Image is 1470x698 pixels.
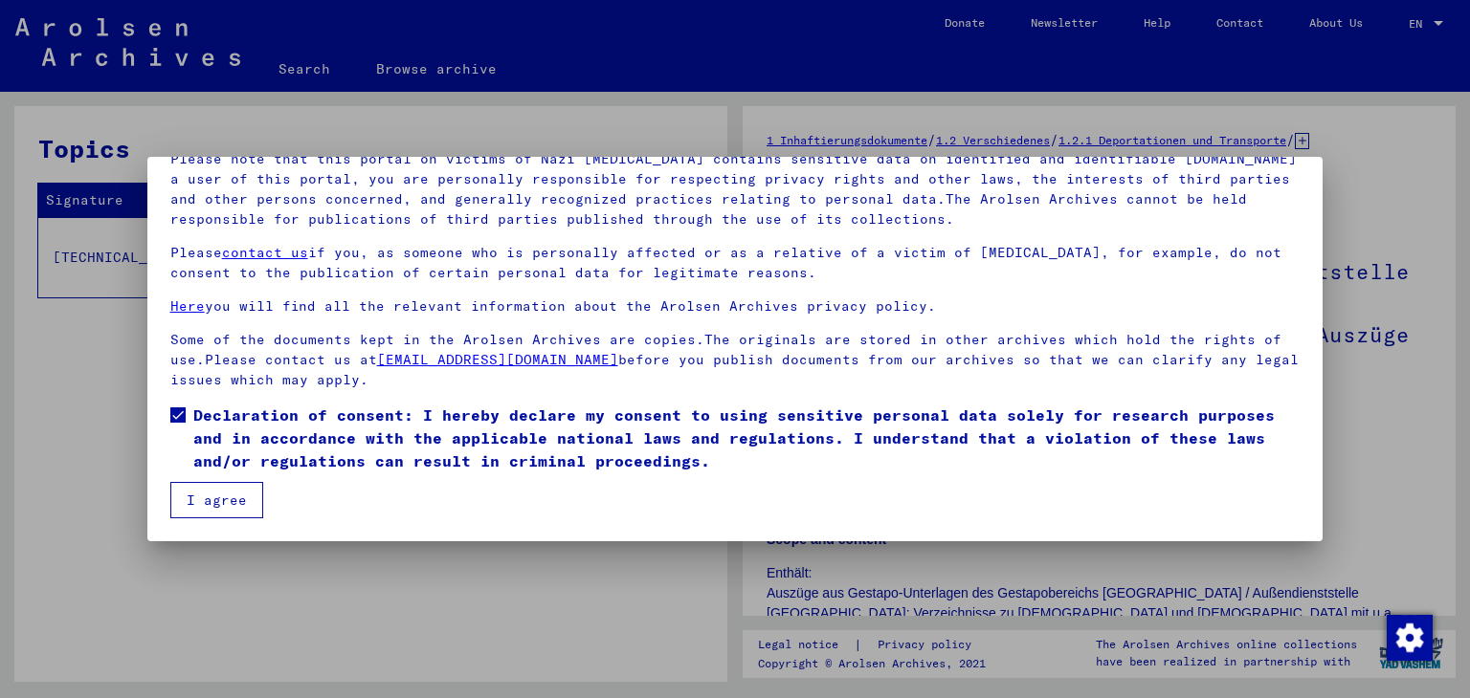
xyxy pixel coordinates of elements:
span: Declaration of consent: I hereby declare my consent to using sensitive personal data solely for r... [193,404,1301,472]
p: Some of the documents kept in the Arolsen Archives are copies.The originals are stored in other a... [170,330,1301,390]
p: you will find all the relevant information about the Arolsen Archives privacy policy. [170,296,1301,316]
button: I agree [170,482,263,518]
p: Please if you, as someone who is personally affected or as a relative of a victim of [MEDICAL_DAT... [170,243,1301,283]
a: Here [170,297,205,315]
p: Please note that this portal on victims of Nazi [MEDICAL_DATA] contains sensitive data on identif... [170,149,1301,229]
a: contact us [222,244,308,261]
div: Change consent [1386,614,1432,660]
a: [EMAIL_ADDRESS][DOMAIN_NAME] [377,351,618,368]
img: Change consent [1387,615,1433,661]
